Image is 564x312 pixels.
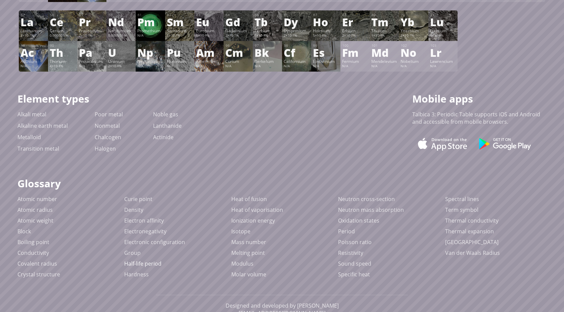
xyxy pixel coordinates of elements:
div: N/A [342,64,368,69]
a: Atomic number [17,195,57,203]
div: 2×10 % [401,33,426,39]
a: Alkaline earth metal [17,122,68,129]
sup: -8 [379,33,382,37]
div: Californium [284,58,310,64]
div: 5×10 % [167,33,193,39]
div: Md [371,47,397,58]
div: Nobelium [401,58,426,64]
h1: Glossary [17,177,547,190]
a: Alkali metal [17,111,46,118]
a: Electronic configuration [124,238,185,246]
a: Spectral lines [445,195,479,203]
a: Resistivity [338,249,363,257]
a: Transition metal [17,145,59,152]
div: 103 [430,43,456,48]
a: Conductivity [17,249,49,257]
sup: -8 [321,33,324,37]
div: 100 [342,43,368,48]
div: 59 [79,13,105,17]
div: Fm [342,47,368,58]
div: 96 [226,43,251,48]
div: Plutonium [167,58,193,64]
div: N/A [167,64,193,69]
div: 90 [50,43,76,48]
sup: -7 [87,33,90,37]
div: Tm [371,16,397,27]
div: N/A [371,64,397,69]
div: Nd [108,16,134,27]
div: 64 [226,13,251,17]
div: Bk [254,47,280,58]
a: Oxidation states [338,217,379,224]
a: Lanthanide [153,122,182,129]
div: 62 [167,13,193,17]
sup: -8 [116,64,119,68]
div: 67 [313,13,339,17]
div: 5×10 % [313,33,339,39]
div: Americium [196,58,222,64]
div: N/A [430,64,456,69]
div: La [20,16,46,27]
div: Gadolinium [225,28,251,33]
div: No [401,47,426,58]
div: 2×10 % [79,33,105,39]
div: Th [50,47,76,58]
div: Es [313,47,339,58]
div: 68 [342,13,368,17]
a: Thermal expansion [445,228,494,235]
a: Covalent radius [17,260,57,267]
div: Promethium [137,28,163,33]
a: Group [124,249,141,257]
a: Isotope [231,228,250,235]
sup: -7 [350,33,353,37]
div: Erbium [342,28,368,33]
a: Van der Waals Radius [445,249,500,257]
div: Lanthanum [20,28,46,33]
div: 66 [284,13,310,17]
div: Pr [79,16,105,27]
div: 102 [401,43,426,48]
div: N/A [284,64,310,69]
div: 5×10 % [254,33,280,39]
a: Density [124,206,143,213]
div: Protactinium [79,58,105,64]
a: Crystal structure [17,271,60,278]
div: 69 [372,13,397,17]
a: Atomic radius [17,206,53,213]
a: Nonmetal [95,122,120,129]
p: Talbica 3: Periodic Table supports iOS and Android and accessible from mobile browsers. [412,111,547,125]
div: Cm [225,47,251,58]
div: Neodymium [108,28,134,33]
div: 91 [79,43,105,48]
div: 94 [167,43,193,48]
div: Ac [20,47,46,58]
div: 61 [138,13,163,17]
a: Modulus [231,260,253,267]
div: Pu [167,47,193,58]
div: N/A [196,64,222,69]
sup: -8 [263,33,265,37]
div: 60 [108,13,134,17]
a: Thermal conductivity [445,217,499,224]
div: Samarium [167,28,193,33]
div: Praseodymium [79,28,105,33]
sup: -7 [233,33,236,37]
div: 2×10 % [284,33,310,39]
sup: -8 [204,33,207,37]
div: Np [137,47,163,58]
div: Dysprosium [284,28,310,33]
div: 2×10 % [342,33,368,39]
div: 71 [430,13,456,17]
div: 70 [401,13,426,17]
a: Specific heat [338,271,370,278]
div: Fermium [342,58,368,64]
div: Yb [401,16,426,27]
a: Boiling point [17,238,49,246]
div: Curium [225,58,251,64]
div: Cerium [50,28,76,33]
div: Ce [50,16,76,27]
div: 57 [21,13,46,17]
div: Thulium [371,28,397,33]
a: Half-life period [124,260,161,267]
sup: -7 [409,33,411,37]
